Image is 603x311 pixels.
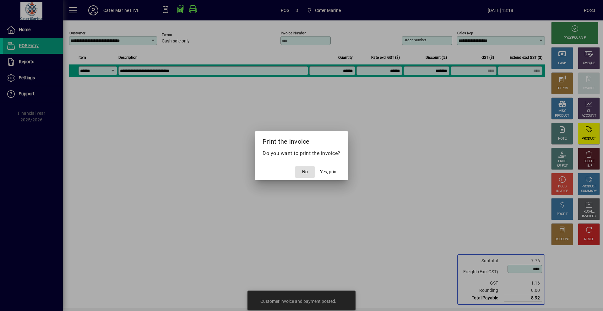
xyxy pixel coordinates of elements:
[255,131,348,149] h2: Print the invoice
[295,166,315,178] button: No
[302,169,308,175] span: No
[320,169,338,175] span: Yes, print
[263,150,340,157] p: Do you want to print the invoice?
[318,166,340,178] button: Yes, print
